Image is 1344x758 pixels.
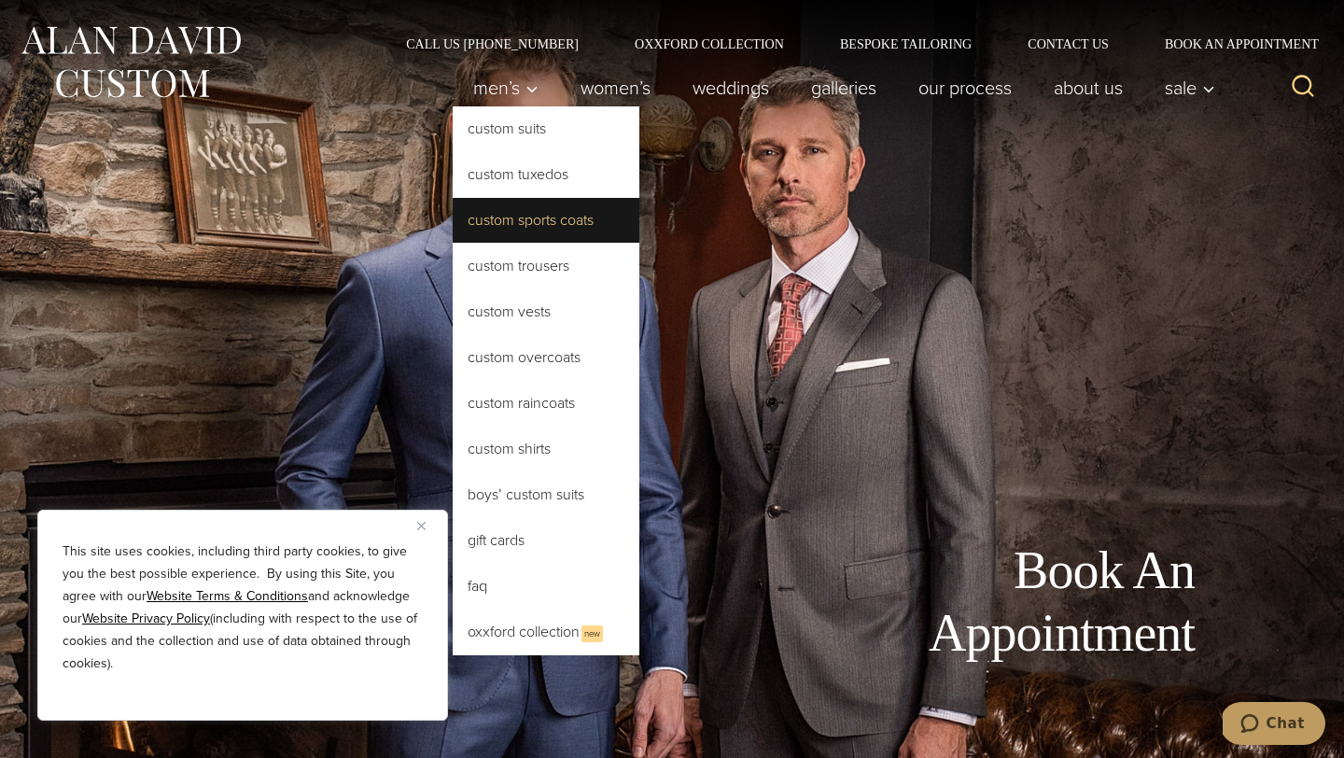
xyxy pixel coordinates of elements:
a: Gift Cards [453,518,639,563]
nav: Primary Navigation [453,69,1225,106]
a: Website Terms & Conditions [147,586,308,606]
a: Custom Vests [453,289,639,334]
button: View Search Form [1281,65,1325,110]
a: weddings [672,69,791,106]
button: Men’s sub menu toggle [453,69,560,106]
a: FAQ [453,564,639,609]
button: Sale sub menu toggle [1144,69,1225,106]
a: Custom Sports Coats [453,198,639,243]
nav: Secondary Navigation [378,37,1325,50]
h1: Book An Appointment [775,540,1195,665]
button: Close [417,514,440,537]
a: Custom Raincoats [453,381,639,426]
a: Oxxford Collection [607,37,812,50]
a: Boys’ Custom Suits [453,472,639,517]
img: Close [417,522,426,530]
a: Oxxford CollectionNew [453,610,639,655]
a: Women’s [560,69,672,106]
p: This site uses cookies, including third party cookies, to give you the best possible experience. ... [63,540,423,675]
a: Call Us [PHONE_NUMBER] [378,37,607,50]
a: Website Privacy Policy [82,609,210,628]
a: Custom Suits [453,106,639,151]
a: Custom Overcoats [453,335,639,380]
a: Galleries [791,69,898,106]
a: Book an Appointment [1137,37,1325,50]
a: About Us [1033,69,1144,106]
iframe: Opens a widget where you can chat to one of our agents [1223,702,1325,749]
a: Custom Shirts [453,427,639,471]
a: Custom Tuxedos [453,152,639,197]
a: Contact Us [1000,37,1137,50]
a: Custom Trousers [453,244,639,288]
a: Bespoke Tailoring [812,37,1000,50]
img: Alan David Custom [19,21,243,104]
span: New [581,625,603,642]
a: Our Process [898,69,1033,106]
